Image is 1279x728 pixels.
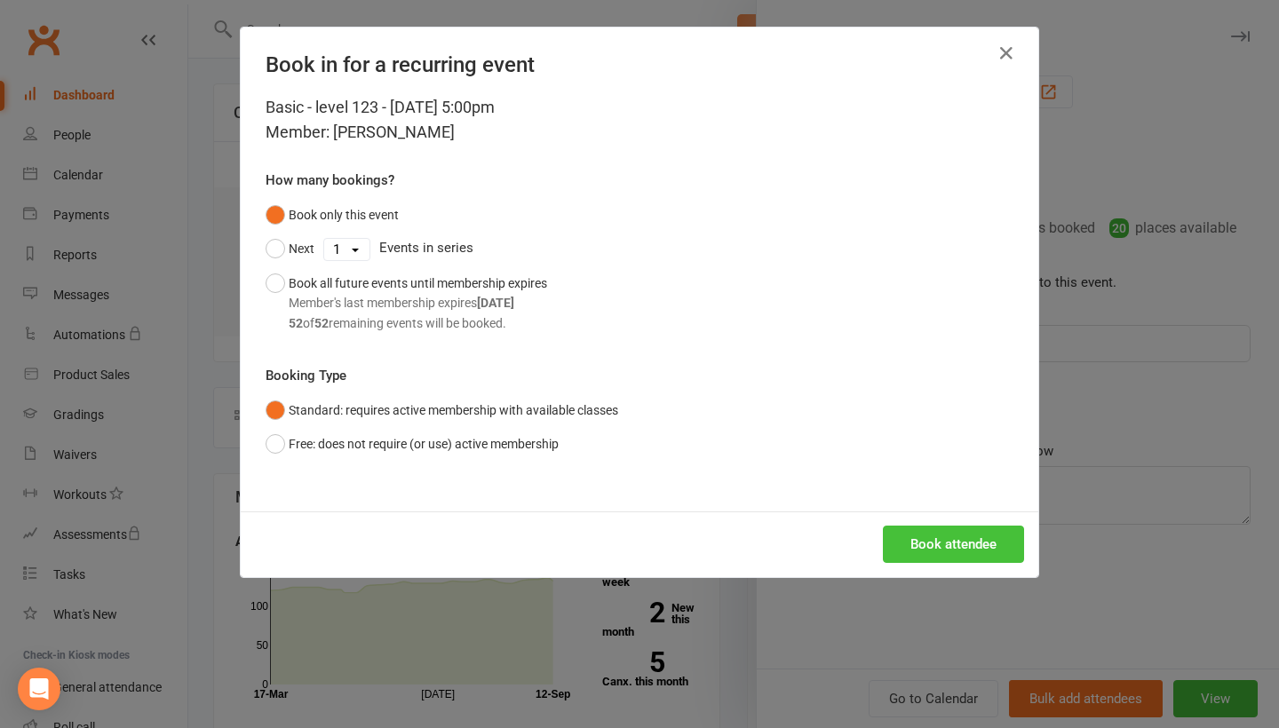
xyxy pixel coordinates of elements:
button: Free: does not require (or use) active membership [266,427,559,461]
strong: 52 [289,316,303,330]
button: Book all future events until membership expiresMember's last membership expires[DATE]52of52remain... [266,266,547,340]
button: Standard: requires active membership with available classes [266,393,618,427]
label: How many bookings? [266,170,394,191]
button: Book attendee [883,526,1024,563]
h4: Book in for a recurring event [266,52,1013,77]
button: Close [992,39,1021,67]
div: Open Intercom Messenger [18,668,60,710]
strong: [DATE] [477,296,514,310]
div: Book all future events until membership expires [289,273,547,333]
div: Events in series [266,232,1013,265]
strong: 52 [314,316,329,330]
button: Next [266,232,314,265]
label: Booking Type [266,365,346,386]
div: Member's last membership expires [289,293,547,313]
div: Basic - level 123 - [DATE] 5:00pm Member: [PERSON_NAME] [266,95,1013,145]
div: of remaining events will be booked. [289,313,547,333]
button: Book only this event [266,198,399,232]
